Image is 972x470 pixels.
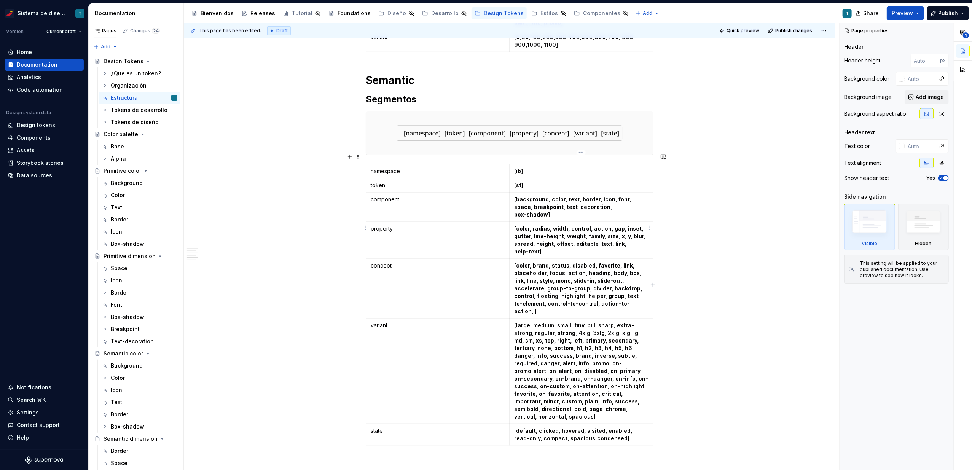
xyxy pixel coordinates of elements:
[5,84,84,96] a: Code automation
[387,10,406,17] div: Diseño
[916,93,944,101] span: Add image
[99,116,180,128] a: Tokens de diseño
[366,73,653,87] h1: Semantic
[111,70,161,77] div: ¿Que es un token?
[111,313,144,321] div: Box-shadow
[99,92,180,104] a: EstructuraT
[5,381,84,394] button: Notifications
[46,29,76,35] span: Current draft
[99,445,180,457] a: Border
[5,419,84,431] button: Contact support
[111,447,128,455] div: Border
[111,240,144,248] div: Box-shadow
[104,252,156,260] div: Primitive dimension
[99,396,180,408] a: Text
[583,10,620,17] div: Componentes
[99,421,180,433] a: Box-shadow
[5,169,84,182] a: Data sources
[775,28,812,34] span: Publish changes
[111,423,144,430] div: Box-shadow
[371,225,505,233] p: property
[5,9,14,18] img: 55604660-494d-44a9-beb2-692398e9940a.png
[17,147,35,154] div: Assets
[99,299,180,311] a: Font
[99,274,180,287] a: Icon
[276,28,288,34] span: Draft
[99,457,180,469] a: Space
[905,139,935,153] input: Auto
[844,193,886,201] div: Side navigation
[766,25,816,36] button: Publish changes
[844,129,875,136] div: Header text
[844,75,889,83] div: Background color
[99,140,180,153] a: Base
[484,10,524,17] div: Design Tokens
[633,8,662,19] button: Add
[852,6,884,20] button: Share
[5,119,84,131] a: Design tokens
[25,456,63,464] svg: Supernova Logo
[91,55,180,67] a: Design Tokens
[99,67,180,80] a: ¿Que es un token?
[99,226,180,238] a: Icon
[111,216,128,223] div: Border
[101,44,110,50] span: Add
[99,287,180,299] a: Border
[99,384,180,396] a: Icon
[43,26,85,37] button: Current draft
[514,427,634,441] strong: [default, clicked, hovered, visited, enabled, read-only, compact, spacious,condensed]
[5,394,84,406] button: Search ⌘K
[371,262,505,269] p: concept
[111,398,122,406] div: Text
[514,322,648,420] strong: [large, medium, small, tiny, pill, sharp, extra-strong, regular, strong, 4xlg, 3xlg, 2xlg, xlg, l...
[111,118,159,126] div: Tokens de diseño
[514,168,523,174] strong: [ib]
[280,7,324,19] a: Tutorial
[111,289,128,296] div: Border
[905,90,949,104] button: Add image
[99,335,180,347] a: Text-decoration
[17,48,32,56] div: Home
[201,10,234,17] div: Bienvenidos
[844,110,906,118] div: Background aspect ratio
[892,10,913,17] span: Preview
[371,196,505,203] p: component
[111,82,147,89] div: Organización
[104,435,158,443] div: Semantic dimension
[5,46,84,58] a: Home
[94,28,116,34] div: Pages
[111,228,122,236] div: Icon
[17,172,52,179] div: Data sources
[91,433,180,445] a: Semantic dimension
[325,7,374,19] a: Foundations
[91,347,180,360] a: Semantic color
[927,6,969,20] button: Publish
[111,459,127,467] div: Space
[2,5,87,21] button: Sistema de diseño IberiaT
[99,189,180,201] a: Color
[371,182,505,189] p: token
[643,10,652,16] span: Add
[99,262,180,274] a: Space
[472,7,527,19] a: Design Tokens
[174,94,175,102] div: T
[926,175,935,181] label: Yes
[99,177,180,189] a: Background
[717,25,763,36] button: Quick preview
[17,61,57,69] div: Documentation
[17,396,46,404] div: Search ⌘K
[844,174,889,182] div: Show header text
[99,238,180,250] a: Box-shadow
[844,204,895,250] div: Visible
[6,110,51,116] div: Design system data
[338,10,371,17] div: Foundations
[528,7,569,19] a: Estilos
[366,112,653,154] img: bb491694-bbd9-48f9-907a-a226e7ce6601.svg
[111,338,154,345] div: Text-decoration
[104,350,143,357] div: Semantic color
[371,322,505,329] p: variant
[17,159,64,167] div: Storybook stories
[5,157,84,169] a: Storybook stories
[95,10,180,17] div: Documentation
[727,28,759,34] span: Quick preview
